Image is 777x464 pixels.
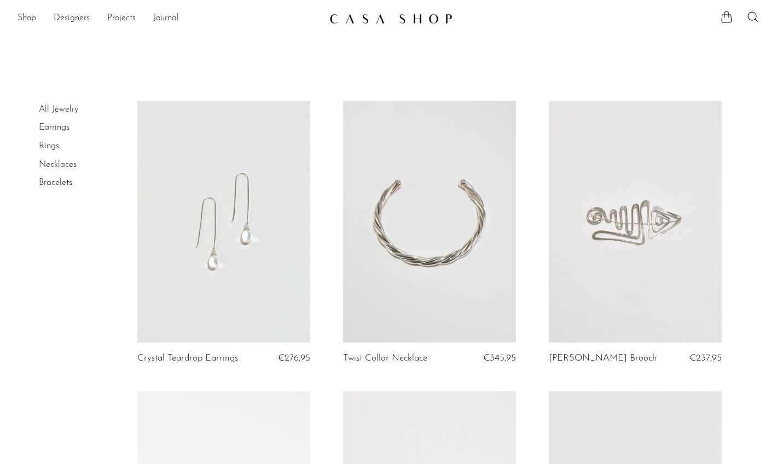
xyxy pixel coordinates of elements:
[107,11,136,26] a: Projects
[483,353,516,363] span: €345,95
[153,11,179,26] a: Journal
[39,178,72,187] a: Bracelets
[39,123,69,132] a: Earrings
[18,11,36,26] a: Shop
[343,353,427,363] a: Twist Collar Necklace
[278,353,310,363] span: €276,95
[54,11,90,26] a: Designers
[39,105,78,114] a: All Jewelry
[18,9,321,28] nav: Desktop navigation
[39,160,77,169] a: Necklaces
[39,142,59,150] a: Rings
[137,353,238,363] a: Crystal Teardrop Earrings
[689,353,722,363] span: €237,95
[549,353,657,363] a: [PERSON_NAME] Brooch
[18,9,321,28] ul: NEW HEADER MENU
